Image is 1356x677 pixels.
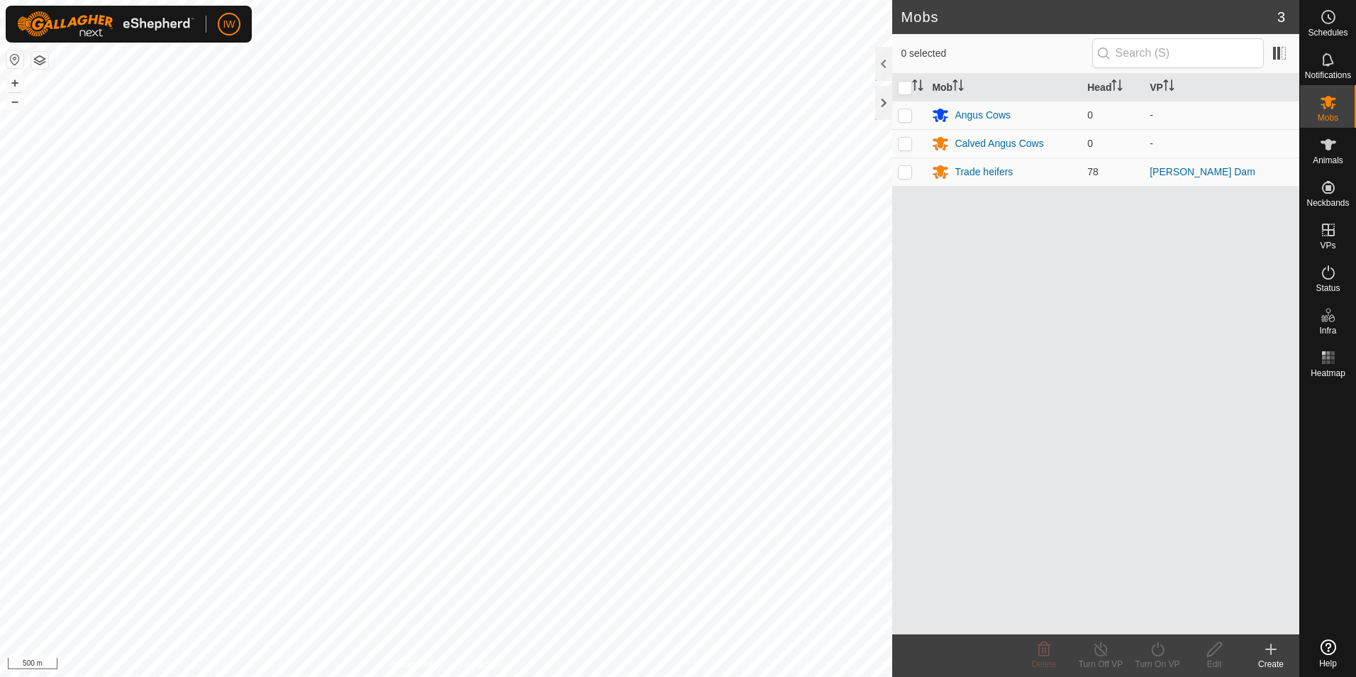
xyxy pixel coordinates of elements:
span: 78 [1087,166,1099,177]
span: Neckbands [1306,199,1349,207]
p-sorticon: Activate to sort [1163,82,1174,93]
span: Infra [1319,326,1336,335]
div: Angus Cows [955,108,1011,123]
span: 0 selected [901,46,1091,61]
a: Privacy Policy [390,659,443,671]
span: Heatmap [1311,369,1345,378]
input: Search (S) [1092,38,1264,68]
div: Turn On VP [1129,658,1186,671]
p-sorticon: Activate to sort [1111,82,1123,93]
span: Schedules [1308,28,1347,37]
span: 3 [1277,6,1285,28]
span: 0 [1087,109,1093,121]
p-sorticon: Activate to sort [912,82,923,93]
button: Map Layers [31,52,48,69]
span: Delete [1032,659,1057,669]
button: – [6,93,23,110]
td: - [1144,101,1299,129]
div: Create [1243,658,1299,671]
th: VP [1144,74,1299,101]
span: VPs [1320,241,1335,250]
div: Calved Angus Cows [955,136,1043,151]
th: Head [1082,74,1144,101]
p-sorticon: Activate to sort [952,82,964,93]
div: Trade heifers [955,165,1013,180]
img: Gallagher Logo [17,11,194,37]
span: Mobs [1318,114,1338,122]
span: Notifications [1305,71,1351,79]
a: Contact Us [460,659,502,671]
span: Status [1316,284,1340,292]
span: 0 [1087,138,1093,149]
a: Help [1300,634,1356,673]
span: Help [1319,659,1337,668]
td: - [1144,129,1299,158]
div: Edit [1186,658,1243,671]
span: IW [223,17,235,32]
a: [PERSON_NAME] Dam [1150,166,1255,177]
button: Reset Map [6,51,23,68]
h2: Mobs [901,9,1277,26]
th: Mob [926,74,1082,101]
button: + [6,75,23,92]
span: Animals [1313,156,1343,165]
div: Turn Off VP [1072,658,1129,671]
